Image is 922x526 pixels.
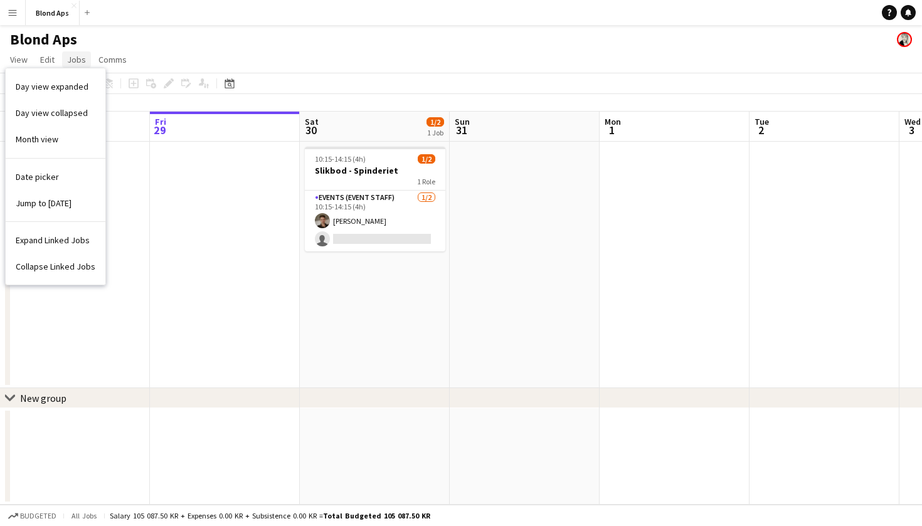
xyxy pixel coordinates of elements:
[93,51,132,68] a: Comms
[62,51,91,68] a: Jobs
[20,512,56,520] span: Budgeted
[10,30,77,49] h1: Blond Aps
[6,100,105,126] a: Day view collapsed
[323,511,430,520] span: Total Budgeted 105 087.50 KR
[455,116,470,127] span: Sun
[26,1,80,25] button: Blond Aps
[305,165,445,176] h3: Slikbod - Spinderiet
[603,123,621,137] span: 1
[6,164,105,190] a: Date picker
[16,134,58,145] span: Month view
[35,51,60,68] a: Edit
[417,177,435,186] span: 1 Role
[305,191,445,251] app-card-role: Events (Event Staff)1/210:15-14:15 (4h)[PERSON_NAME]
[6,73,105,100] a: Day view expanded
[427,128,443,137] div: 1 Job
[305,147,445,251] app-job-card: 10:15-14:15 (4h)1/2Slikbod - Spinderiet1 RoleEvents (Event Staff)1/210:15-14:15 (4h)[PERSON_NAME]
[67,54,86,65] span: Jobs
[6,509,58,523] button: Budgeted
[3,123,21,137] span: 28
[897,32,912,47] app-user-avatar: Kersti Bøgebjerg
[16,171,59,182] span: Date picker
[6,253,105,280] a: Collapse Linked Jobs
[418,154,435,164] span: 1/2
[453,123,470,137] span: 31
[904,116,921,127] span: Wed
[5,51,33,68] a: View
[69,511,99,520] span: All jobs
[110,511,430,520] div: Salary 105 087.50 KR + Expenses 0.00 KR + Subsistence 0.00 KR =
[6,190,105,216] a: Jump to today
[16,234,90,246] span: Expand Linked Jobs
[20,392,66,404] div: New group
[753,123,769,137] span: 2
[16,261,95,272] span: Collapse Linked Jobs
[6,227,105,253] a: Expand Linked Jobs
[98,54,127,65] span: Comms
[6,126,105,152] a: Month view
[315,154,366,164] span: 10:15-14:15 (4h)
[305,116,319,127] span: Sat
[903,123,921,137] span: 3
[427,117,444,127] span: 1/2
[40,54,55,65] span: Edit
[16,197,72,209] span: Jump to [DATE]
[303,123,319,137] span: 30
[755,116,769,127] span: Tue
[16,107,88,118] span: Day view collapsed
[605,116,621,127] span: Mon
[153,123,166,137] span: 29
[16,81,88,92] span: Day view expanded
[155,116,166,127] span: Fri
[10,54,28,65] span: View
